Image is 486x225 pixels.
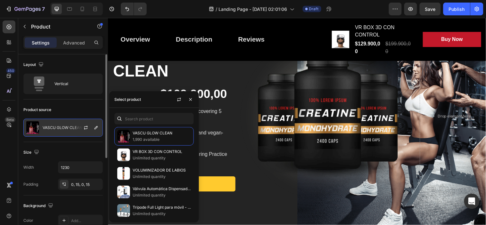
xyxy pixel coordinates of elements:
img: collections [117,149,130,161]
p: Manufactured in a Good Manufacturing Practice (GMP) Certified [12,135,129,150]
input: Auto [58,162,103,173]
p: Advanced [63,39,85,46]
div: Drop element here [335,97,369,102]
div: $129.900,00 [251,22,279,38]
p: Unlimited quantity [133,155,191,161]
div: Size [23,148,40,157]
div: Layout [23,60,45,69]
p: VASCU GLOW CLEAN [133,130,191,136]
div: Order It Now [48,165,86,173]
div: $199.900,00 [282,22,310,38]
p: Unlimited quantity [133,173,191,180]
div: Vertical [54,76,94,91]
button: Publish [443,3,470,15]
p: VR BOX 3D CON CONTROL [133,149,191,155]
div: Buy Now [339,18,361,26]
p: VOLUMINIZADOR DE LABIOS [133,167,191,173]
div: 450 [6,68,15,73]
div: Publish [449,6,465,12]
h1: VASCU GLOW CLEAN [5,24,130,64]
p: Válvula Automática Dispensador Para Botellón Recargable [133,186,191,192]
div: Width [23,165,34,170]
span: / [216,6,218,12]
img: gempages_581570026205610579-400b454d-e290-4399-af30-52a473463dd3.webp [130,10,317,190]
p: Unlimited quantity [133,211,191,217]
p: VASCU GLOW CLEAN [43,125,82,130]
img: product feature img [26,121,39,134]
p: Trípode Full Light para móvil - Bluetooth (ÚLTIMAS UNIDADES EN STOCK) [133,204,191,211]
div: Add... [71,218,101,224]
button: Buy Now [320,14,380,29]
input: Search in Settings & Advanced [114,113,194,125]
span: Save [425,6,436,12]
p: combo 3 boxes: [5,73,50,82]
p: Unlimited quantity [133,192,191,198]
button: Save [420,3,441,15]
p: Product [31,23,86,30]
p: Gluten- and dairy-free, paleo, keto and vegan-friendly [12,113,129,128]
img: collections [117,130,130,143]
div: Product source [23,107,51,113]
div: Undo/Redo [121,3,147,15]
div: Open Intercom Messenger [464,194,480,209]
img: collections [117,186,130,198]
p: 1,990 available [133,136,191,143]
p: Settings [32,39,50,46]
div: $109.900,00 [53,69,122,85]
p: Comprehensive nutritional support covering 5 critical areas of health [12,91,129,107]
span: Landing Page - [DATE] 02:01:06 [219,6,287,12]
div: 0, 15, 0, 15 [71,182,101,188]
span: Draft [309,6,319,12]
div: Beta [5,117,15,122]
p: 60 Day Money-Back Guarantee [14,182,86,190]
iframe: Design area [108,18,486,225]
img: collections [117,204,130,217]
div: Select product [114,97,141,102]
p: 7 [42,5,45,13]
div: Color [23,218,33,223]
div: Padding [23,181,38,187]
img: collections [117,167,130,180]
button: Order It Now [5,161,130,176]
div: Background [23,202,54,210]
button: 7 [3,3,48,15]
